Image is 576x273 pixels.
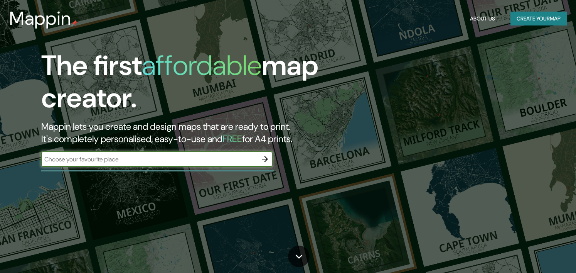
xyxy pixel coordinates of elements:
[510,12,567,26] button: Create yourmap
[41,49,329,120] h1: The first map creator.
[41,120,329,145] h2: Mappin lets you create and design maps that are ready to print. It's completely personalised, eas...
[142,47,262,83] h1: affordable
[467,12,498,26] button: About Us
[9,8,71,29] h3: Mappin
[71,20,77,26] img: mappin-pin
[222,133,242,145] h5: FREE
[41,155,257,164] input: Choose your favourite place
